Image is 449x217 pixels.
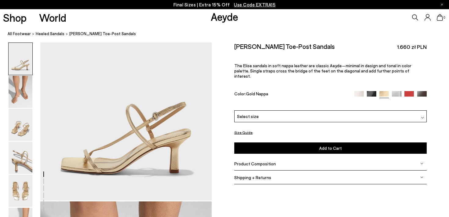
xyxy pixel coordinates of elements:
[397,43,427,51] span: 1.660 zł PLN
[8,26,449,42] nav: breadcrumb
[234,63,411,79] span: The Elise sandals in soft nappa leather are classic Aeyde—minimal in design and tonal in color pa...
[237,113,259,120] span: Select size
[421,116,424,119] img: svg%3E
[234,161,276,166] span: Product Composition
[246,91,268,96] span: Gold Nappa
[234,2,276,7] span: Navigate to /collections/ss25-final-sizes
[3,12,27,23] a: Shop
[9,175,32,207] img: Elise Leather Toe-Post Sandals - Image 5
[9,43,32,75] img: Elise Leather Toe-Post Sandals - Image 1
[234,175,271,180] span: Shipping + Returns
[173,1,276,9] p: Final Sizes | Extra 15% Off
[234,129,253,136] button: Size Guide
[8,31,31,37] a: All Footwear
[211,10,238,23] a: Aeyde
[234,91,348,98] div: Color:
[69,31,136,37] span: [PERSON_NAME] Toe-Post Sandals
[39,12,66,23] a: World
[36,31,64,37] a: Heeled Sandals
[319,145,342,151] span: Add to Cart
[36,31,64,36] span: Heeled Sandals
[420,176,423,179] img: svg%3E
[420,162,423,165] img: svg%3E
[234,42,335,50] h2: [PERSON_NAME] Toe-Post Sandals
[437,14,443,21] a: 0
[234,142,427,154] button: Add to Cart
[9,76,32,108] img: Elise Leather Toe-Post Sandals - Image 2
[443,16,446,19] span: 0
[9,109,32,141] img: Elise Leather Toe-Post Sandals - Image 3
[9,142,32,174] img: Elise Leather Toe-Post Sandals - Image 4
